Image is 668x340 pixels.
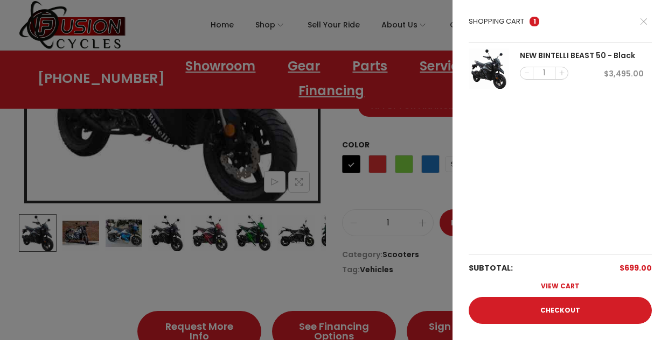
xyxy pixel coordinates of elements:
[469,275,652,297] a: View cart
[620,263,652,273] bdi: 699.00
[469,16,524,27] h4: Shopping cart
[469,297,652,324] a: Checkout
[469,260,513,275] strong: Subtotal:
[604,68,644,79] span: 3,495.00
[604,68,609,79] span: $
[520,51,644,61] a: NEW BINTELLI BEAST 50 - Black
[469,48,509,89] img: NEW BINTELLI BEAST 50 - Black
[620,263,624,273] span: $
